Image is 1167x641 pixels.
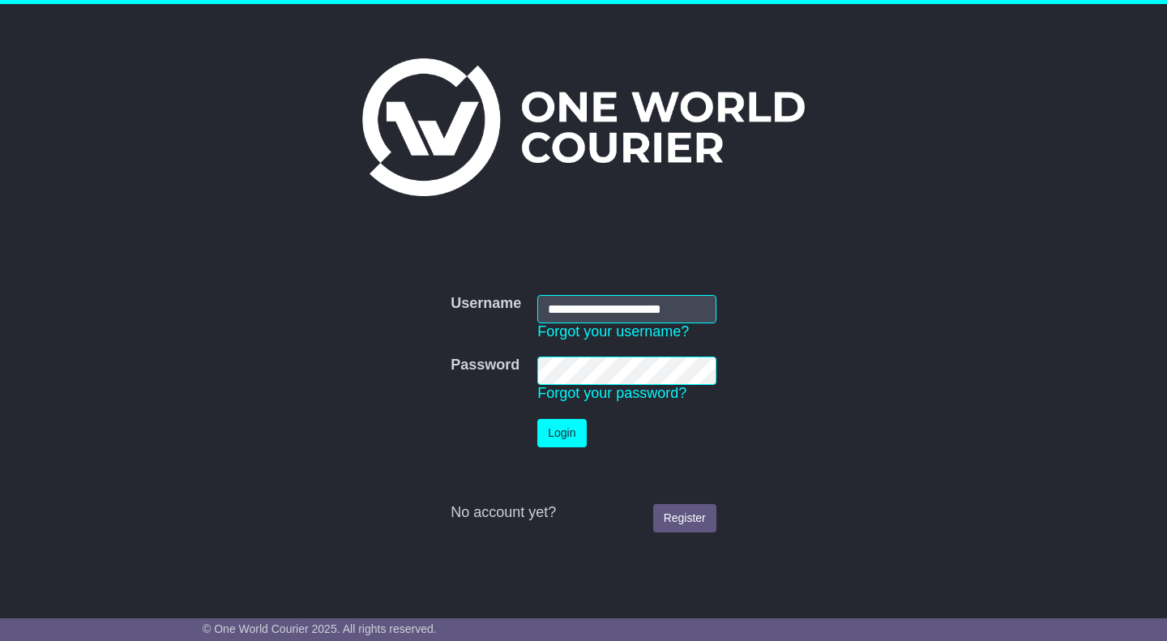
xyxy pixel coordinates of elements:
[203,622,437,635] span: © One World Courier 2025. All rights reserved.
[537,323,689,340] a: Forgot your username?
[451,357,519,374] label: Password
[451,504,716,522] div: No account yet?
[451,295,521,313] label: Username
[653,504,716,532] a: Register
[537,419,586,447] button: Login
[537,385,686,401] a: Forgot your password?
[362,58,805,196] img: One World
